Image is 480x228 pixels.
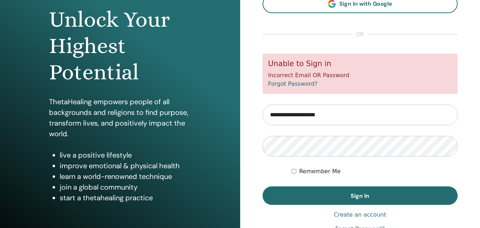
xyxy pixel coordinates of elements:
li: start a thetahealing practice [60,192,191,203]
li: learn a world-renowned technique [60,171,191,182]
p: ThetaHealing empowers people of all backgrounds and religions to find purpose, transform lives, a... [49,96,191,139]
a: Create an account [334,211,386,219]
span: or [352,30,367,39]
li: improve emotional & physical health [60,160,191,171]
div: Keep me authenticated indefinitely or until I manually logout [292,167,458,176]
label: Remember Me [299,167,341,176]
div: Incorrect Email OR Password [263,54,458,94]
li: live a positive lifestyle [60,150,191,160]
h5: Unable to Sign in [268,59,452,68]
button: Sign In [263,186,458,205]
a: Forgot Password? [268,80,318,87]
li: join a global community [60,182,191,192]
span: Sign In [351,192,369,200]
h1: Unlock Your Highest Potential [49,6,191,86]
